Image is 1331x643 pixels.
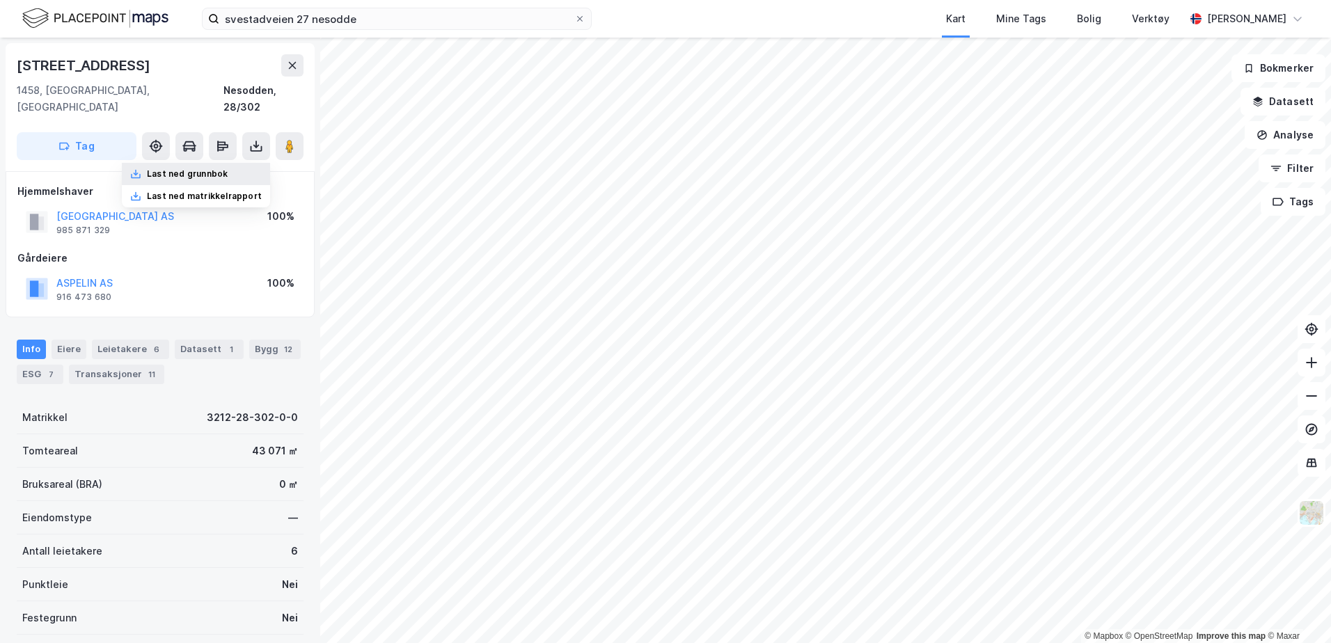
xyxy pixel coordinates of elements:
img: Z [1298,500,1325,526]
div: Datasett [175,340,244,359]
div: Matrikkel [22,409,68,426]
div: Mine Tags [996,10,1046,27]
input: Søk på adresse, matrikkel, gårdeiere, leietakere eller personer [219,8,574,29]
div: Nesodden, 28/302 [223,82,304,116]
div: Antall leietakere [22,543,102,559]
div: Eiere [52,340,86,359]
div: 43 071 ㎡ [252,443,298,459]
button: Bokmerker [1231,54,1325,82]
button: Datasett [1241,88,1325,116]
div: Verktøy [1132,10,1169,27]
div: 1458, [GEOGRAPHIC_DATA], [GEOGRAPHIC_DATA] [17,82,223,116]
div: 6 [150,342,164,356]
div: 11 [145,367,159,381]
div: 0 ㎡ [279,476,298,493]
div: Transaksjoner [69,365,164,384]
div: Eiendomstype [22,509,92,526]
div: Nei [282,576,298,593]
div: Nei [282,610,298,626]
div: 12 [281,342,295,356]
div: Punktleie [22,576,68,593]
div: Bygg [249,340,301,359]
div: 3212-28-302-0-0 [207,409,298,426]
div: 916 473 680 [56,292,111,303]
div: 100% [267,275,294,292]
button: Tags [1261,188,1325,216]
div: Kart [946,10,966,27]
div: Info [17,340,46,359]
a: Mapbox [1085,631,1123,641]
div: [PERSON_NAME] [1207,10,1286,27]
div: — [288,509,298,526]
img: logo.f888ab2527a4732fd821a326f86c7f29.svg [22,6,168,31]
div: Festegrunn [22,610,77,626]
div: Tomteareal [22,443,78,459]
div: Last ned matrikkelrapport [147,191,262,202]
button: Analyse [1245,121,1325,149]
a: OpenStreetMap [1126,631,1193,641]
div: Bolig [1077,10,1101,27]
div: Hjemmelshaver [17,183,303,200]
div: 985 871 329 [56,225,110,236]
div: Last ned grunnbok [147,168,228,180]
div: 1 [224,342,238,356]
iframe: Chat Widget [1261,576,1331,643]
button: Tag [17,132,136,160]
div: Bruksareal (BRA) [22,476,102,493]
div: Leietakere [92,340,169,359]
div: 6 [291,543,298,559]
button: Filter [1259,154,1325,182]
div: Gårdeiere [17,250,303,267]
div: ESG [17,365,63,384]
div: 100% [267,208,294,225]
div: 7 [44,367,58,381]
div: [STREET_ADDRESS] [17,54,153,77]
a: Improve this map [1197,631,1266,641]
